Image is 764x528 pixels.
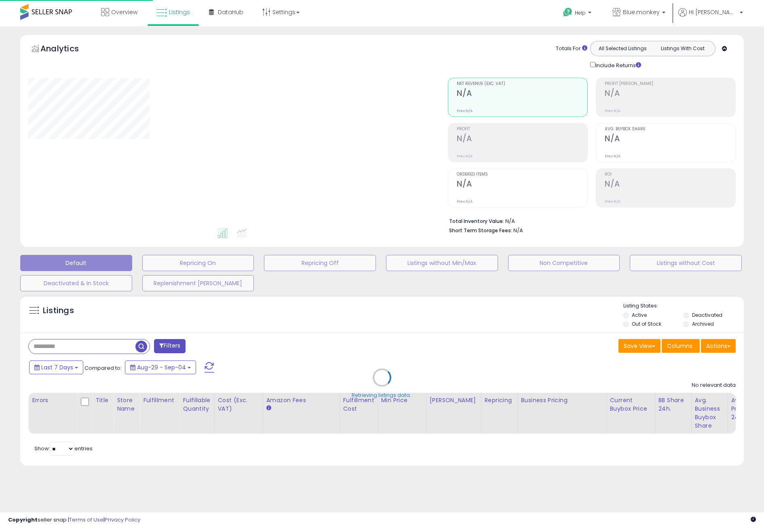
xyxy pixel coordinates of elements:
span: Profit [457,127,587,131]
span: Blue.monkey [623,8,660,16]
button: Repricing On [142,255,254,271]
button: Non Competitive [508,255,620,271]
button: Listings without Min/Max [386,255,498,271]
div: Totals For [556,45,587,53]
span: N/A [513,227,523,234]
span: Help [575,9,586,16]
span: Ordered Items [457,172,587,177]
h5: Analytics [40,43,95,56]
div: Retrieving listings data.. [352,392,412,399]
i: Get Help [563,7,573,17]
h2: N/A [457,179,587,190]
h2: N/A [457,134,587,145]
span: ROI [605,172,735,177]
div: Include Returns [584,60,651,70]
a: Hi [PERSON_NAME] [678,8,743,26]
b: Short Term Storage Fees: [449,227,512,234]
span: Profit [PERSON_NAME] [605,82,735,86]
small: Prev: N/A [605,108,620,113]
small: Prev: N/A [457,199,473,204]
span: DataHub [218,8,243,16]
span: Avg. Buybox Share [605,127,735,131]
h2: N/A [605,134,735,145]
small: Prev: N/A [457,108,473,113]
small: Prev: N/A [457,154,473,159]
button: Listings With Cost [652,43,713,54]
button: Replenishment [PERSON_NAME] [142,275,254,291]
span: Hi [PERSON_NAME] [689,8,737,16]
button: Repricing Off [264,255,376,271]
button: Deactivated & In Stock [20,275,132,291]
button: All Selected Listings [593,43,653,54]
span: Overview [111,8,137,16]
small: Prev: N/A [605,199,620,204]
a: Help [557,1,599,26]
span: Net Revenue (Exc. VAT) [457,82,587,86]
h2: N/A [605,89,735,100]
h2: N/A [605,179,735,190]
span: Listings [169,8,190,16]
b: Total Inventory Value: [449,218,504,225]
button: Listings without Cost [630,255,742,271]
small: Prev: N/A [605,154,620,159]
h2: N/A [457,89,587,100]
button: Default [20,255,132,271]
li: N/A [449,216,730,225]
